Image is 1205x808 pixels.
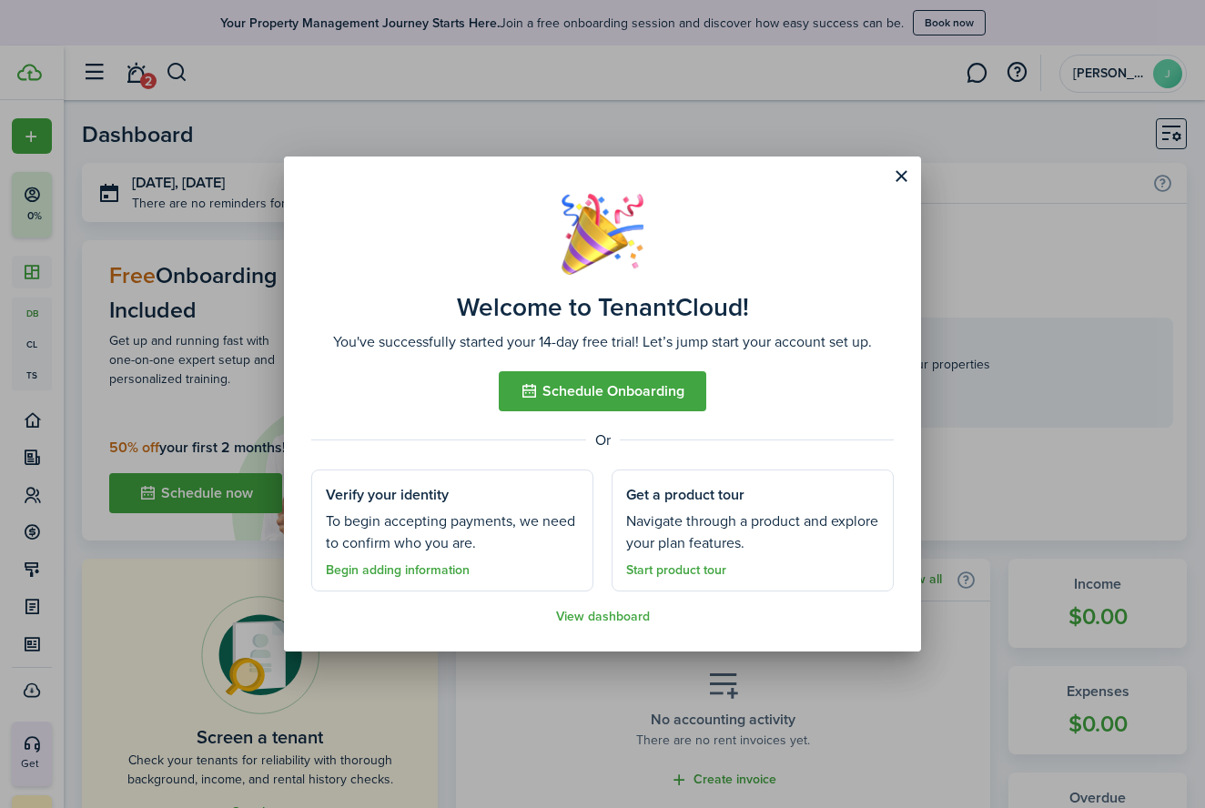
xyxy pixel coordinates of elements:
[326,510,579,554] well-done-section-description: To begin accepting payments, we need to confirm who you are.
[457,293,749,322] well-done-title: Welcome to TenantCloud!
[556,610,650,624] a: View dashboard
[311,429,894,451] well-done-separator: Or
[886,161,916,192] button: Close modal
[326,484,449,506] well-done-section-title: Verify your identity
[626,510,879,554] well-done-section-description: Navigate through a product and explore your plan features.
[626,484,744,506] well-done-section-title: Get a product tour
[626,563,726,578] a: Start product tour
[499,371,706,411] button: Schedule Onboarding
[333,331,872,353] well-done-description: You've successfully started your 14-day free trial! Let’s jump start your account set up.
[562,193,643,275] img: Well done!
[326,563,470,578] a: Begin adding information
